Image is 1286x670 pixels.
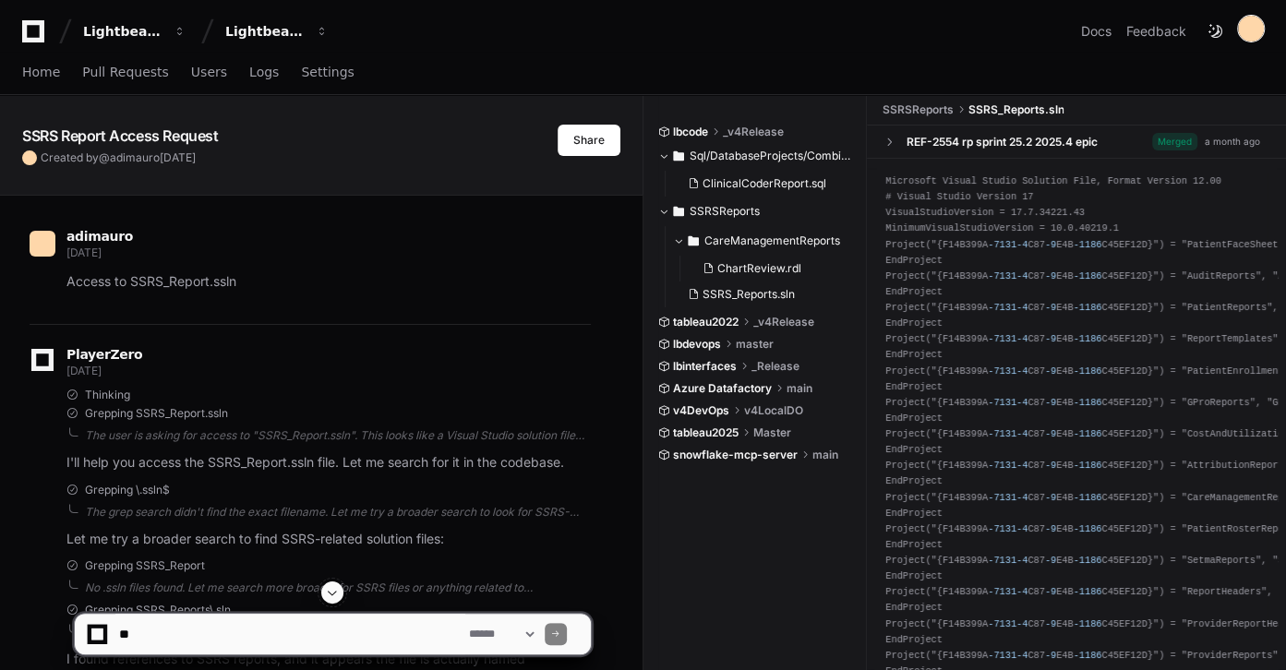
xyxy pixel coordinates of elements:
[1016,428,1028,439] span: -4
[1045,365,1056,377] span: -9
[1016,302,1028,313] span: -4
[301,52,354,94] a: Settings
[1016,239,1028,250] span: -4
[1074,523,1102,534] span: -1186
[1016,523,1028,534] span: -4
[66,245,101,259] span: [DATE]
[66,349,142,360] span: PlayerZero
[1045,270,1056,281] span: -9
[703,176,826,191] span: ClinicalCoderReport.sql
[988,492,1016,503] span: -7131
[66,229,133,244] span: adimauro
[160,150,196,164] span: [DATE]
[695,256,843,281] button: ChartReview.rdl
[673,381,772,396] span: Azure Datafactory
[673,145,684,167] svg: Directory
[680,171,843,197] button: ClinicalCoderReport.sql
[85,483,170,497] span: Grepping \.ssln$
[1205,135,1260,149] div: a month ago
[66,529,591,550] p: Let me try a broader search to find SSRS-related solution files:
[673,359,737,374] span: lbinterfaces
[1074,428,1102,439] span: -1186
[82,52,168,94] a: Pull Requests
[1016,397,1028,408] span: -4
[1045,333,1056,344] span: -9
[1016,492,1028,503] span: -4
[1045,428,1056,439] span: -9
[85,558,205,573] span: Grepping SSRS_Report
[673,448,798,462] span: snowflake-mcp-server
[988,333,1016,344] span: -7131
[988,239,1016,250] span: -7131
[83,22,162,41] div: Lightbeam Health
[988,270,1016,281] span: -7131
[1074,555,1102,566] span: -1186
[1045,492,1056,503] span: -9
[218,15,336,48] button: Lightbeam Health Solutions
[191,52,227,94] a: Users
[744,403,803,418] span: v4LocalDO
[1045,460,1056,471] span: -9
[110,150,160,164] span: adimauro
[736,337,774,352] span: master
[723,125,784,139] span: _v4Release
[680,281,843,307] button: SSRS_Reports.sln
[673,315,739,329] span: tableau2022
[1074,492,1102,503] span: -1186
[988,428,1016,439] span: -7131
[1074,270,1102,281] span: -1186
[751,359,799,374] span: _Release
[703,287,795,302] span: SSRS_Reports.sln
[191,66,227,78] span: Users
[249,52,279,94] a: Logs
[1016,460,1028,471] span: -4
[753,425,791,440] span: Master
[988,523,1016,534] span: -7131
[1074,397,1102,408] span: -1186
[66,271,591,293] p: Access to SSRS_Report.ssln
[41,150,196,165] span: Created by
[82,66,168,78] span: Pull Requests
[85,505,591,520] div: The grep search didn't find the exact filename. Let me try a broader search to look for SSRS-rela...
[690,149,854,163] span: Sql/DatabaseProjects/CombinedDatabaseNew/[PERSON_NAME]/dbo/Stored Procedures
[22,66,60,78] span: Home
[1126,22,1186,41] button: Feedback
[658,141,854,171] button: Sql/DatabaseProjects/CombinedDatabaseNew/[PERSON_NAME]/dbo/Stored Procedures
[673,226,854,256] button: CareManagementReports
[673,403,729,418] span: v4DevOps
[753,315,814,329] span: _v4Release
[1045,555,1056,566] span: -9
[882,102,953,117] span: SSRSReports
[301,66,354,78] span: Settings
[673,125,708,139] span: lbcode
[1045,239,1056,250] span: -9
[1074,365,1102,377] span: -1186
[812,448,838,462] span: main
[1074,302,1102,313] span: -1186
[673,200,684,222] svg: Directory
[988,460,1016,471] span: -7131
[22,126,219,145] app-text-character-animate: SSRS Report Access Request
[249,66,279,78] span: Logs
[1045,397,1056,408] span: -9
[22,52,60,94] a: Home
[906,135,1097,150] div: REF-2554 rp sprint 25.2 2025.4 epic
[99,150,110,164] span: @
[76,15,194,48] button: Lightbeam Health
[988,302,1016,313] span: -7131
[673,337,721,352] span: lbdevops
[85,406,228,421] span: Grepping SSRS_Report.ssln
[1081,22,1112,41] a: Docs
[558,125,620,156] button: Share
[1074,460,1102,471] span: -1186
[1016,270,1028,281] span: -4
[1074,239,1102,250] span: -1186
[988,555,1016,566] span: -7131
[673,425,739,440] span: tableau2025
[988,397,1016,408] span: -7131
[690,204,760,219] span: SSRSReports
[1152,133,1197,150] span: Merged
[1045,302,1056,313] span: -9
[787,381,812,396] span: main
[1016,333,1028,344] span: -4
